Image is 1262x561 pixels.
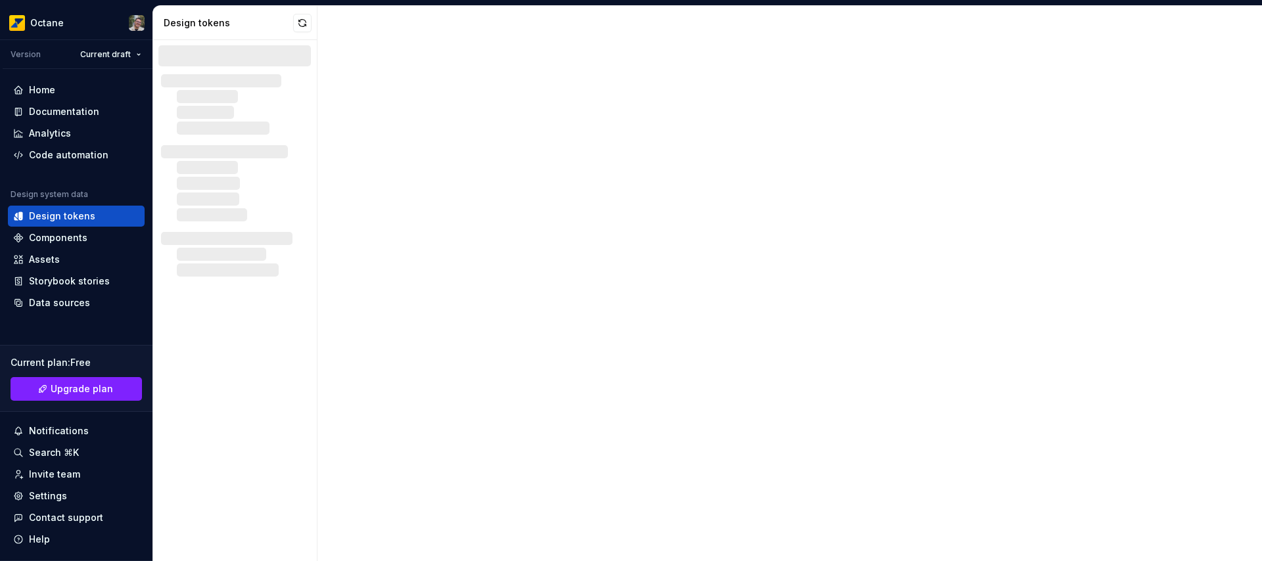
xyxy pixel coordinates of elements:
[29,83,55,97] div: Home
[29,424,89,438] div: Notifications
[8,529,145,550] button: Help
[3,9,150,37] button: OctaneTiago
[11,377,142,401] a: Upgrade plan
[29,210,95,223] div: Design tokens
[51,382,113,395] span: Upgrade plan
[8,507,145,528] button: Contact support
[74,45,147,64] button: Current draft
[29,468,80,481] div: Invite team
[8,227,145,248] a: Components
[8,420,145,441] button: Notifications
[8,464,145,485] a: Invite team
[29,533,50,546] div: Help
[8,271,145,292] a: Storybook stories
[80,49,131,60] span: Current draft
[8,123,145,144] a: Analytics
[9,15,25,31] img: e8093afa-4b23-4413-bf51-00cde92dbd3f.png
[30,16,64,30] div: Octane
[29,511,103,524] div: Contact support
[8,101,145,122] a: Documentation
[8,485,145,506] a: Settings
[8,145,145,166] a: Code automation
[8,206,145,227] a: Design tokens
[29,231,87,244] div: Components
[29,489,67,503] div: Settings
[164,16,293,30] div: Design tokens
[29,105,99,118] div: Documentation
[8,249,145,270] a: Assets
[29,253,60,266] div: Assets
[29,275,110,288] div: Storybook stories
[29,148,108,162] div: Code automation
[11,189,88,200] div: Design system data
[29,446,79,459] div: Search ⌘K
[129,15,145,31] img: Tiago
[29,296,90,309] div: Data sources
[8,442,145,463] button: Search ⌘K
[11,356,142,369] div: Current plan : Free
[11,49,41,60] div: Version
[8,79,145,101] a: Home
[8,292,145,313] a: Data sources
[29,127,71,140] div: Analytics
